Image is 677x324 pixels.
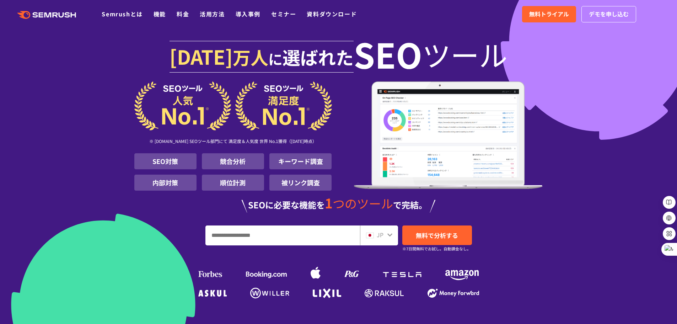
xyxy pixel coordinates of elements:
span: 万人 [233,44,268,70]
span: SEO [354,40,422,68]
li: 競合分析 [202,153,264,169]
a: 料金 [177,10,189,18]
li: 順位計測 [202,175,264,191]
div: ※ [DOMAIN_NAME] SEOツール部門にて 満足度＆人気度 世界 No.1獲得（[DATE]時点） [134,131,332,153]
a: 導入事例 [236,10,260,18]
span: ツール [422,40,507,68]
small: ※7日間無料でお試し。自動課金なし。 [402,245,471,252]
a: 資料ダウンロード [307,10,357,18]
span: 1 [325,193,333,212]
a: 無料で分析する [402,225,472,245]
a: 機能 [154,10,166,18]
span: つのツール [333,195,393,212]
input: URL、キーワードを入力してください [206,226,360,245]
a: Semrushとは [102,10,143,18]
li: 被リンク調査 [269,175,332,191]
a: 無料トライアル [522,6,576,22]
span: デモを申し込む [589,10,629,19]
li: 内部対策 [134,175,197,191]
span: 選ばれた [283,44,354,70]
a: デモを申し込む [581,6,636,22]
li: SEO対策 [134,153,197,169]
span: で完結。 [393,198,427,211]
span: 無料トライアル [529,10,569,19]
li: キーワード調査 [269,153,332,169]
span: JP [377,230,383,239]
span: に [268,48,283,69]
a: 活用方法 [200,10,225,18]
span: [DATE] [170,42,233,70]
a: セミナー [271,10,296,18]
div: SEOに必要な機能を [134,196,543,213]
span: 無料で分析する [416,231,458,240]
